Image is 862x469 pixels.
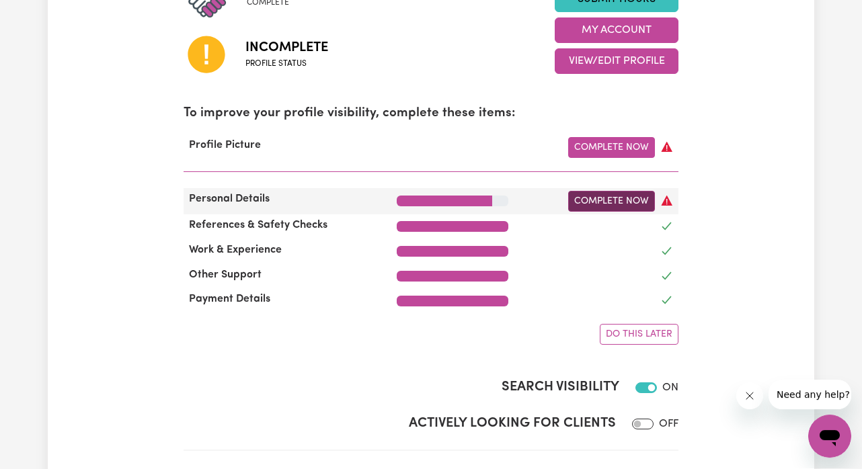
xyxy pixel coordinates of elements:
[555,49,678,75] button: View/Edit Profile
[184,245,287,256] span: Work & Experience
[409,414,616,434] label: Actively Looking for Clients
[184,194,275,205] span: Personal Details
[606,330,672,340] span: Do this later
[184,105,678,124] p: To improve your profile visibility, complete these items:
[659,419,678,430] span: OFF
[245,38,328,58] span: Incomplete
[568,191,655,212] a: Complete Now
[600,325,678,345] button: Do this later
[769,380,851,410] iframe: Message from company
[568,138,655,159] a: Complete Now
[184,270,267,281] span: Other Support
[245,58,328,71] span: Profile status
[662,383,678,394] span: ON
[184,140,266,151] span: Profile Picture
[184,294,276,305] span: Payment Details
[808,415,851,458] iframe: Button to launch messaging window
[184,220,333,231] span: References & Safety Checks
[736,383,763,410] iframe: Close message
[555,18,678,44] button: My Account
[502,378,619,398] label: Search Visibility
